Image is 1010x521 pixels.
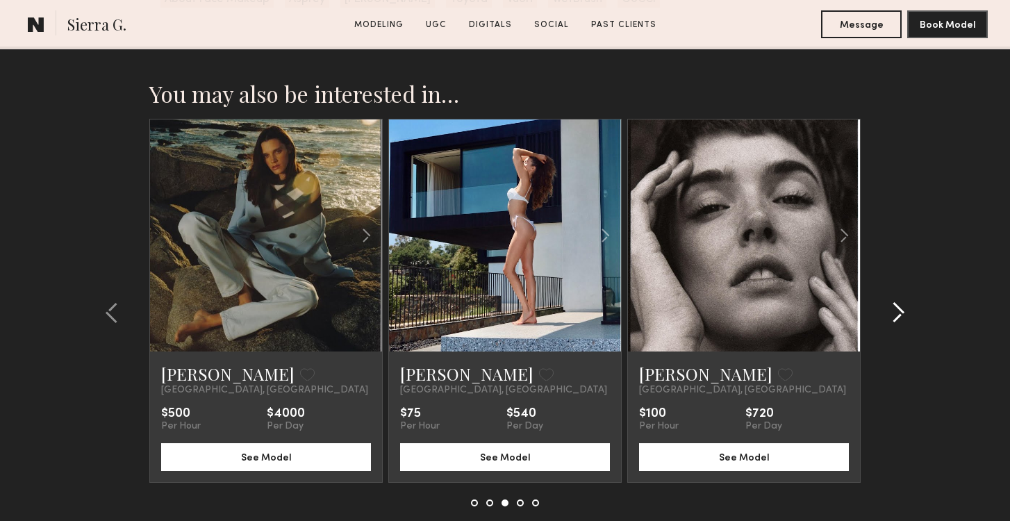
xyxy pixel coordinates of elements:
[161,385,368,396] span: [GEOGRAPHIC_DATA], [GEOGRAPHIC_DATA]
[400,363,533,385] a: [PERSON_NAME]
[639,385,846,396] span: [GEOGRAPHIC_DATA], [GEOGRAPHIC_DATA]
[463,19,518,31] a: Digitals
[400,451,610,463] a: See Model
[400,421,440,432] div: Per Hour
[400,385,607,396] span: [GEOGRAPHIC_DATA], [GEOGRAPHIC_DATA]
[161,451,371,463] a: See Model
[400,407,440,421] div: $75
[161,407,201,421] div: $500
[907,18,988,30] a: Book Model
[267,407,305,421] div: $4000
[907,10,988,38] button: Book Model
[745,407,782,421] div: $720
[639,407,679,421] div: $100
[639,363,772,385] a: [PERSON_NAME]
[149,80,861,108] h2: You may also be interested in…
[161,421,201,432] div: Per Hour
[506,407,543,421] div: $540
[420,19,452,31] a: UGC
[821,10,902,38] button: Message
[639,443,849,471] button: See Model
[639,451,849,463] a: See Model
[506,421,543,432] div: Per Day
[639,421,679,432] div: Per Hour
[400,443,610,471] button: See Model
[67,14,126,38] span: Sierra G.
[349,19,409,31] a: Modeling
[529,19,574,31] a: Social
[586,19,662,31] a: Past Clients
[267,421,305,432] div: Per Day
[161,363,295,385] a: [PERSON_NAME]
[161,443,371,471] button: See Model
[745,421,782,432] div: Per Day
